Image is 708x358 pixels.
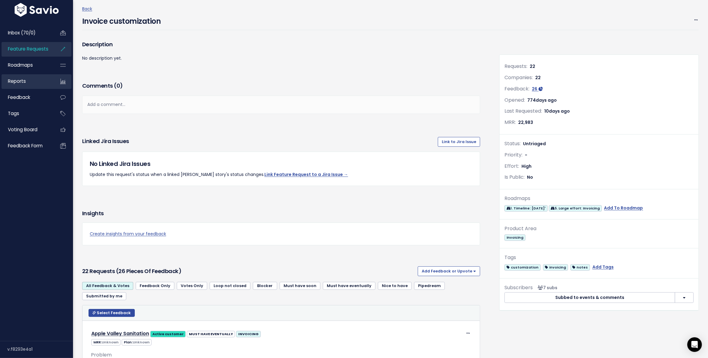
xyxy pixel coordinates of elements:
span: 22,983 [518,119,533,125]
span: Subscribers [504,284,533,291]
div: Add a comment... [82,96,480,114]
span: Voting Board [8,126,37,133]
a: Inbox (70/0) [2,26,51,40]
p: No description yet. [82,54,480,62]
span: Reports [8,78,26,84]
div: Roadmaps [504,194,694,203]
h4: Invoice customization [82,13,161,27]
button: Add Feedback or Upvote [418,266,480,276]
span: Is Public: [504,174,525,181]
span: Last Requested: [504,107,542,114]
span: Invoicing [504,234,525,241]
span: Unknown [133,340,150,345]
div: Tags [504,253,694,262]
span: MRR: [91,339,120,346]
span: 774 [527,97,557,103]
h3: Linked Jira issues [82,137,129,147]
span: - [525,152,527,158]
img: logo-white.9d6f32f41409.svg [13,3,60,17]
span: invoicing [543,264,568,271]
a: Nice to have [378,282,412,290]
a: Blocker [253,282,277,290]
p: Update this request's status when a linked [PERSON_NAME] story's status changes. [90,171,473,178]
a: Add To Roadmap [604,204,643,212]
strong: MUST HAVE EVENTUALLY [189,332,233,336]
a: Roadmaps [2,58,51,72]
span: Tags [8,110,19,117]
div: v.f8293e4a1 [7,341,73,357]
h3: 22 Requests (26 pieces of Feedback) [82,267,415,276]
span: Feature Requests [8,46,48,52]
a: Back [82,6,92,12]
a: Feature Requests [2,42,51,56]
span: Feedback: [504,85,529,92]
span: Status: [504,140,521,147]
strong: Active customer [152,332,184,336]
a: Voting Board [2,123,51,137]
span: Inbox (70/0) [8,30,36,36]
a: notes [570,263,590,271]
div: Product Area [504,224,694,233]
span: 1. Timeline: [DATE]' [504,205,547,212]
span: Opened: [504,97,525,104]
button: Select Feedback [89,309,135,317]
a: Link to Jira Issue [438,137,480,147]
span: 10 [544,108,570,114]
a: customization [504,263,540,271]
span: Untriaged [523,141,546,147]
span: Effort: [504,163,519,170]
span: Plan: [122,339,152,346]
span: 26 [532,86,537,92]
a: Add Tags [592,263,614,271]
span: <p><strong>Subscribers</strong><br><br> - Kris Casalla<br> - Hannah Foster<br> - jose caselles<br... [535,285,557,291]
a: Feedback [2,90,51,104]
span: Priority: [504,151,522,158]
h3: Comments ( ) [82,82,480,90]
h3: Insights [82,209,104,218]
button: Subbed to events & comments [504,292,675,303]
a: Apple Valley Sanitation [91,330,149,337]
strong: INVOICING [238,332,259,336]
a: Link Feature Request to a Jira Issue → [264,171,348,177]
h5: No Linked Jira Issues [90,159,473,168]
a: Feedback Only [136,282,174,290]
span: Feedback [8,94,30,100]
a: Submitted by me [82,292,126,300]
span: Select Feedback [97,310,131,315]
span: 22 [535,75,541,81]
span: MRR: [504,119,516,126]
span: Companies: [504,74,533,81]
span: High [521,163,532,169]
span: customization [504,264,540,271]
span: notes [570,264,590,271]
span: 0 [117,82,120,89]
span: 5. Large effort: Invoicing [549,205,602,212]
span: Unknown [102,340,119,345]
a: 5. Large effort: Invoicing [549,204,602,212]
a: Create insights from your feedback [90,230,473,238]
a: Tags [2,107,51,121]
span: Requests: [504,63,527,70]
a: Must have eventually [323,282,375,290]
div: Open Intercom Messenger [687,337,702,352]
a: Loop not closed [210,282,250,290]
a: Feedback form [2,139,51,153]
span: No [527,174,533,180]
a: All Feedback & Votes [82,282,133,290]
span: days ago [549,108,570,114]
a: Pipedream [414,282,445,290]
a: Reports [2,74,51,88]
a: Votes Only [177,282,207,290]
a: 26 [532,86,543,92]
a: Must have soon [280,282,320,290]
span: 22 [530,63,535,69]
a: invoicing [543,263,568,271]
span: Roadmaps [8,62,33,68]
a: 1. Timeline: [DATE]' [504,204,547,212]
h3: Description [82,40,480,49]
span: days ago [536,97,557,103]
span: Feedback form [8,142,43,149]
